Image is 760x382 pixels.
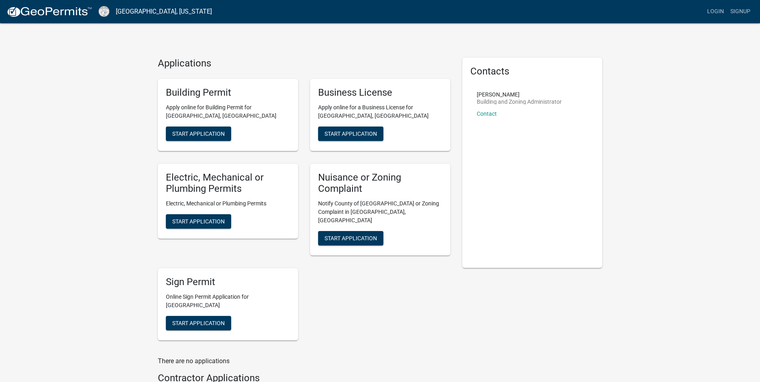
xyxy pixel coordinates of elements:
[477,111,497,117] a: Contact
[166,199,290,208] p: Electric, Mechanical or Plumbing Permits
[166,103,290,120] p: Apply online for Building Permit for [GEOGRAPHIC_DATA], [GEOGRAPHIC_DATA]
[172,218,225,225] span: Start Application
[318,231,383,245] button: Start Application
[116,5,212,18] a: [GEOGRAPHIC_DATA], [US_STATE]
[727,4,754,19] a: Signup
[325,235,377,241] span: Start Application
[166,214,231,229] button: Start Application
[166,316,231,330] button: Start Application
[318,127,383,141] button: Start Application
[704,4,727,19] a: Login
[172,320,225,326] span: Start Application
[470,66,595,77] h5: Contacts
[318,172,442,195] h5: Nuisance or Zoning Complaint
[172,130,225,137] span: Start Application
[477,92,562,97] p: [PERSON_NAME]
[318,87,442,99] h5: Business License
[99,6,109,17] img: Cook County, Georgia
[166,127,231,141] button: Start Application
[325,130,377,137] span: Start Application
[166,293,290,310] p: Online Sign Permit Application for [GEOGRAPHIC_DATA]
[318,103,442,120] p: Apply online for a Business License for [GEOGRAPHIC_DATA], [GEOGRAPHIC_DATA]
[166,276,290,288] h5: Sign Permit
[158,356,450,366] p: There are no applications
[158,58,450,347] wm-workflow-list-section: Applications
[166,87,290,99] h5: Building Permit
[166,172,290,195] h5: Electric, Mechanical or Plumbing Permits
[158,58,450,69] h4: Applications
[477,99,562,105] p: Building and Zoning Administrator
[318,199,442,225] p: Notify County of [GEOGRAPHIC_DATA] or Zoning Complaint in [GEOGRAPHIC_DATA], [GEOGRAPHIC_DATA]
